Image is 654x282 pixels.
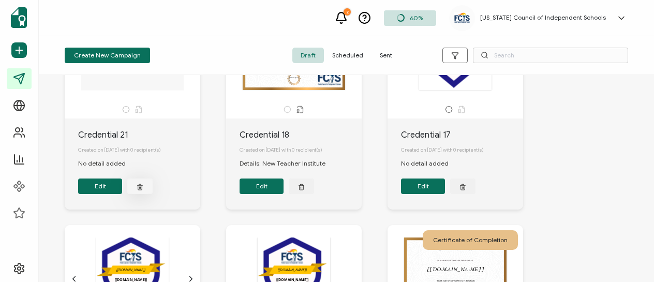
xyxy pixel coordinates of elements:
div: Credential 18 [240,129,362,141]
div: Certificate of Completion [423,230,518,250]
span: Create New Campaign [74,52,141,58]
span: Sent [371,48,400,63]
div: 2 [344,8,351,16]
div: Created on [DATE] with 0 recipient(s) [240,141,362,159]
h5: [US_STATE] Council of Independent Schools [480,14,606,21]
div: No detail added [401,159,459,168]
div: Details: New Teacher Institute [240,159,336,168]
span: 60% [410,14,423,22]
button: Edit [78,179,122,194]
button: Edit [240,179,284,194]
input: Search [473,48,628,63]
div: Credential 17 [401,129,523,141]
div: No detail added [78,159,136,168]
span: Scheduled [324,48,371,63]
span: Draft [292,48,324,63]
img: 9dd8638e-47b6-41b2-b234-c3316d17f3ca.jpg [454,12,470,23]
img: sertifier-logomark-colored.svg [11,7,27,28]
button: Edit [401,179,445,194]
iframe: Chat Widget [602,232,654,282]
div: Created on [DATE] with 0 recipient(s) [78,141,200,159]
div: Created on [DATE] with 0 recipient(s) [401,141,523,159]
div: Credential 21 [78,129,200,141]
button: Create New Campaign [65,48,150,63]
